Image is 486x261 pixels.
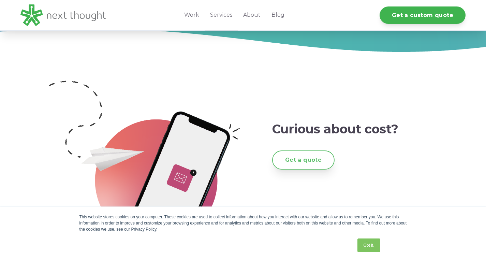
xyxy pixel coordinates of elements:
a: Get a quote [272,150,335,169]
a: Get a custom quote [380,6,466,24]
a: Got it. [357,238,380,252]
img: LG - NextThought Logo [20,4,106,26]
div: This website stores cookies on your computer. These cookies are used to collect information about... [79,214,407,232]
h2: Curious about cost? [272,122,455,136]
img: Curiousaboutcost [45,77,245,248]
